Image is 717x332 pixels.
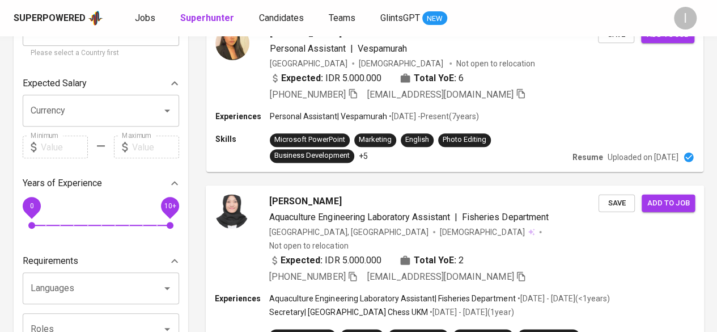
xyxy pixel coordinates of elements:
span: Save [604,196,629,209]
p: Not open to relocation [269,239,348,251]
div: Marketing [359,135,392,145]
span: 0 [29,202,33,210]
span: Vespamurah [358,43,407,54]
div: Microsoft PowerPoint [274,135,345,145]
img: 968d497bf514ee9eb01f1d1bad3be114.jpg [215,26,249,60]
img: app logo [88,10,103,27]
div: IDR 5.000.000 [269,253,381,267]
span: Fisheries Department [462,211,548,222]
p: Resume [572,152,603,163]
div: Requirements [23,250,179,272]
button: Save [599,194,635,212]
p: • [DATE] - [DATE] ( 1 year ) [428,306,514,318]
div: English [405,135,429,145]
span: [EMAIL_ADDRESS][DOMAIN_NAME] [367,271,514,282]
div: Years of Experience [23,172,179,195]
span: Add to job [647,196,689,209]
b: Total YoE: [414,253,456,267]
button: Open [159,280,175,296]
span: Personal Assistant [270,43,346,54]
a: Teams [329,11,358,26]
a: Superpoweredapp logo [14,10,103,27]
p: • [DATE] - [DATE] ( <1 years ) [515,293,609,304]
p: Aquaculture Engineering Laboratory Assistant | Fisheries Department [269,293,515,304]
span: Aquaculture Engineering Laboratory Assistant [269,211,450,222]
p: Uploaded on [DATE] [608,152,678,163]
div: Photo Editing [443,135,486,145]
a: [PERSON_NAME]Personal Assistant|Vespamurah[GEOGRAPHIC_DATA][DEMOGRAPHIC_DATA] Not open to relocat... [206,17,703,172]
p: Skills [215,133,270,145]
span: | [455,210,457,224]
div: Superpowered [14,12,86,25]
p: • [DATE] - Present ( 7 years ) [387,111,479,122]
span: 6 [459,72,464,85]
img: cbe35e8624582210f2f0590d1516f202.jpg [215,194,249,228]
p: Experiences [215,111,270,122]
span: | [350,42,353,56]
span: GlintsGPT [380,12,420,23]
p: +5 [359,150,368,162]
span: Jobs [135,12,155,23]
b: Expected: [281,253,323,267]
span: NEW [422,13,447,24]
b: Superhunter [180,12,234,23]
a: Superhunter [180,11,236,26]
b: Total YoE: [414,72,456,85]
a: Candidates [259,11,306,26]
p: Please select a Country first [31,48,171,59]
span: [PHONE_NUMBER] [269,271,345,282]
span: [PERSON_NAME] [269,194,341,208]
span: 10+ [164,202,176,210]
b: Expected: [281,72,323,85]
input: Value [41,136,88,158]
div: [GEOGRAPHIC_DATA] [270,58,347,69]
div: IDR 5.000.000 [270,72,381,85]
div: Expected Salary [23,72,179,95]
span: 2 [459,253,464,267]
p: Years of Experience [23,176,102,190]
p: Secretary | [GEOGRAPHIC_DATA] Chess UKM [269,306,428,318]
span: [DEMOGRAPHIC_DATA] [440,226,526,237]
div: [GEOGRAPHIC_DATA], [GEOGRAPHIC_DATA] [269,226,428,237]
p: Expected Salary [23,77,87,90]
span: [PHONE_NUMBER] [270,89,346,100]
span: [EMAIL_ADDRESS][DOMAIN_NAME] [367,89,514,100]
p: Personal Assistant | Vespamurah [270,111,387,122]
span: Teams [329,12,355,23]
button: Open [159,103,175,119]
p: Experiences [215,293,269,304]
span: Candidates [259,12,304,23]
p: Not open to relocation [456,58,535,69]
div: Business Development [274,150,350,161]
button: Add to job [642,194,695,212]
input: Value [132,136,179,158]
a: GlintsGPT NEW [380,11,447,26]
a: Jobs [135,11,158,26]
div: I [674,7,697,30]
span: [DEMOGRAPHIC_DATA] [359,58,445,69]
p: Requirements [23,254,78,268]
